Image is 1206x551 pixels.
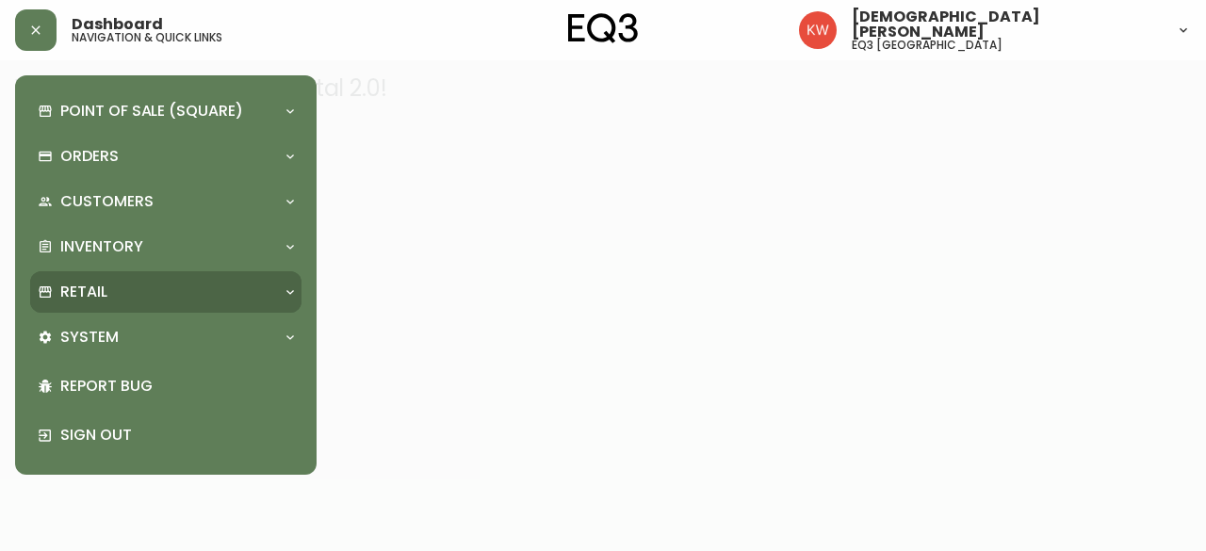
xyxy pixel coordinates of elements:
p: System [60,327,119,348]
div: System [30,316,301,358]
span: [DEMOGRAPHIC_DATA][PERSON_NAME] [852,9,1161,40]
div: Orders [30,136,301,177]
h5: navigation & quick links [72,32,222,43]
div: Inventory [30,226,301,267]
p: Retail [60,282,107,302]
p: Inventory [60,236,143,257]
p: Report Bug [60,376,294,397]
div: Customers [30,181,301,222]
img: logo [568,13,638,43]
p: Customers [60,191,154,212]
p: Point of Sale (Square) [60,101,243,122]
h5: eq3 [GEOGRAPHIC_DATA] [852,40,1002,51]
div: Retail [30,271,301,313]
div: Sign Out [30,411,301,460]
span: Dashboard [72,17,163,32]
img: f33162b67396b0982c40ce2a87247151 [799,11,837,49]
div: Report Bug [30,362,301,411]
div: Point of Sale (Square) [30,90,301,132]
p: Orders [60,146,119,167]
p: Sign Out [60,425,294,446]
